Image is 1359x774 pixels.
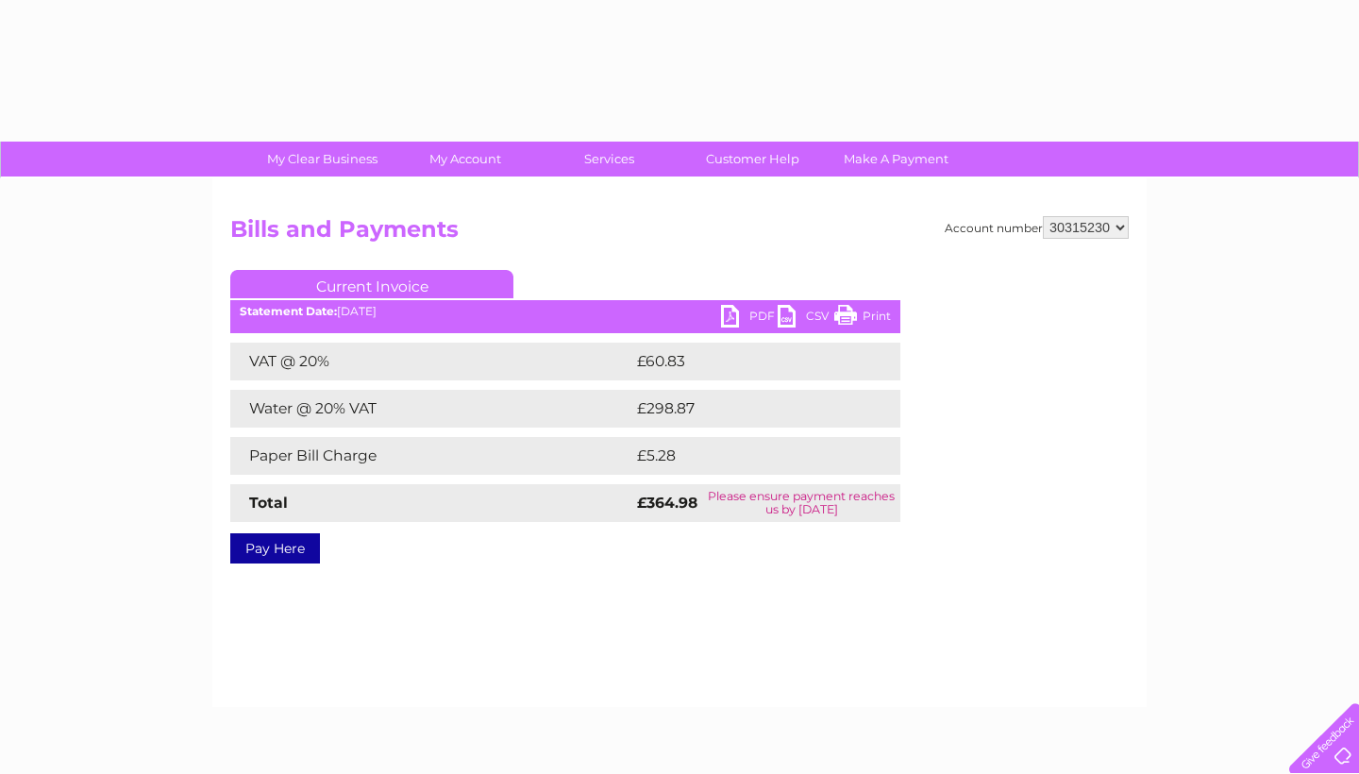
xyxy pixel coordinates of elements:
td: Paper Bill Charge [230,437,632,475]
h2: Bills and Payments [230,216,1129,252]
td: Please ensure payment reaches us by [DATE] [703,484,900,522]
a: Services [531,142,687,177]
a: PDF [721,305,778,332]
b: Statement Date: [240,304,337,318]
td: £60.83 [632,343,863,380]
div: [DATE] [230,305,900,318]
td: £5.28 [632,437,856,475]
strong: £364.98 [637,494,697,512]
a: Current Invoice [230,270,513,298]
a: My Clear Business [244,142,400,177]
td: Water @ 20% VAT [230,390,632,428]
div: Account number [945,216,1129,239]
a: Make A Payment [818,142,974,177]
a: My Account [388,142,544,177]
a: Pay Here [230,533,320,564]
a: Customer Help [675,142,830,177]
td: £298.87 [632,390,867,428]
strong: Total [249,494,288,512]
td: VAT @ 20% [230,343,632,380]
a: CSV [778,305,834,332]
a: Print [834,305,891,332]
